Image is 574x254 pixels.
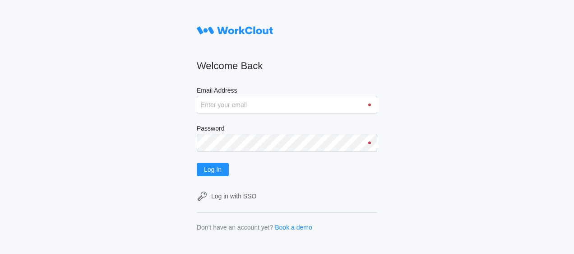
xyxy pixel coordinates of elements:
label: Password [197,125,377,134]
label: Email Address [197,87,377,96]
input: Enter your email [197,96,377,114]
div: Don't have an account yet? [197,224,273,231]
a: Book a demo [275,224,312,231]
a: Log in with SSO [197,191,377,202]
button: Log In [197,163,229,176]
span: Log In [204,166,222,173]
div: Log in with SSO [211,193,256,200]
h2: Welcome Back [197,60,377,72]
